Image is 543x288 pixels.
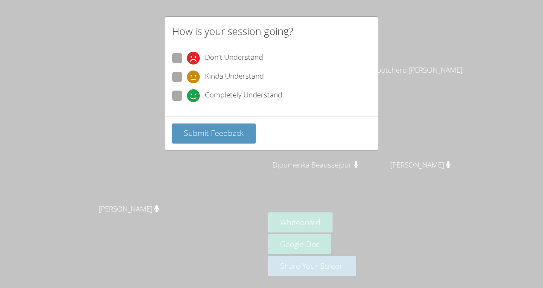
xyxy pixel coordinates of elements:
[205,71,264,83] span: Kinda Understand
[172,123,256,144] button: Submit Feedback
[205,89,282,102] span: Completely Understand
[172,24,293,39] h2: How is your session going?
[184,128,244,138] span: Submit Feedback
[205,52,263,65] span: Don't Understand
